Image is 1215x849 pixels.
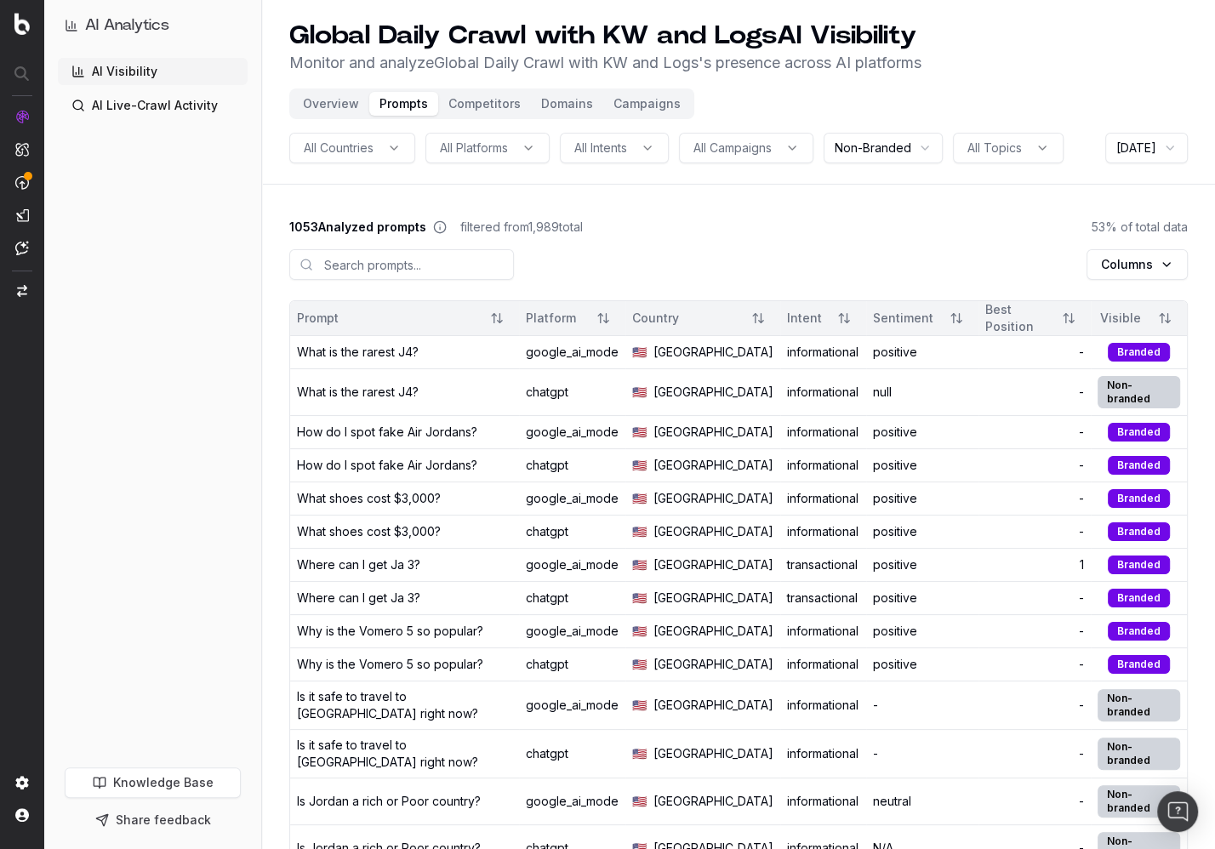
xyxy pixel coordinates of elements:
span: [GEOGRAPHIC_DATA] [653,745,773,762]
span: 🇺🇸 [632,623,647,640]
div: How do I spot fake Air Jordans? [297,457,477,474]
div: Intent [787,310,822,327]
div: Non-branded [1098,785,1180,818]
button: Prompts [369,92,438,116]
div: Is it safe to travel to [GEOGRAPHIC_DATA] right now? [297,737,512,771]
div: - [985,523,1084,540]
div: chatgpt [526,656,619,673]
div: chatgpt [526,745,619,762]
button: Share feedback [65,805,241,835]
div: - [985,384,1084,401]
span: [GEOGRAPHIC_DATA] [653,656,773,673]
img: Setting [15,776,29,789]
div: 1 [985,556,1084,573]
div: What shoes cost $3,000? [297,523,441,540]
span: [GEOGRAPHIC_DATA] [653,424,773,441]
div: - [985,623,1084,640]
img: Analytics [15,110,29,123]
span: 🇺🇸 [632,457,647,474]
img: Assist [15,241,29,255]
div: Branded [1108,556,1170,574]
div: - [985,697,1084,714]
div: informational [787,490,859,507]
span: 🇺🇸 [632,745,647,762]
div: informational [787,697,859,714]
div: positive [873,344,972,361]
h1: Global Daily Crawl with KW and Logs AI Visibility [289,20,921,51]
img: My account [15,808,29,822]
div: informational [787,793,859,810]
span: 🇺🇸 [632,697,647,714]
div: What shoes cost $3,000? [297,490,441,507]
a: Knowledge Base [65,767,241,798]
div: chatgpt [526,523,619,540]
div: google_ai_mode [526,556,619,573]
div: informational [787,424,859,441]
button: Sort [743,303,773,333]
span: [GEOGRAPHIC_DATA] [653,523,773,540]
button: AI Analytics [65,14,241,37]
span: 🇺🇸 [632,656,647,673]
div: Sentiment [873,310,934,327]
div: Branded [1108,489,1170,508]
button: Sort [829,303,859,333]
div: transactional [787,556,859,573]
div: Non-branded [1098,689,1180,721]
div: null [873,384,972,401]
div: transactional [787,590,859,607]
span: All Campaigns [693,140,772,157]
span: filtered from 1,989 total [460,219,583,236]
div: google_ai_mode [526,424,619,441]
div: Branded [1108,456,1170,475]
div: Branded [1108,343,1170,362]
button: Sort [482,303,512,333]
div: positive [873,424,972,441]
span: All Intents [574,140,627,157]
button: Competitors [438,92,531,116]
span: 🇺🇸 [632,384,647,401]
div: Platform [526,310,581,327]
span: 🇺🇸 [632,523,647,540]
div: Country [632,310,736,327]
div: - [985,656,1084,673]
div: Why is the Vomero 5 so popular? [297,623,483,640]
img: Studio [15,208,29,222]
button: Sort [1149,303,1180,333]
div: informational [787,656,859,673]
div: google_ai_mode [526,344,619,361]
div: - [985,344,1084,361]
div: What is the rarest J4? [297,384,419,401]
div: google_ai_mode [526,490,619,507]
div: positive [873,556,972,573]
span: 🇺🇸 [632,344,647,361]
button: Campaigns [603,92,691,116]
span: All Countries [304,140,374,157]
span: All Platforms [440,140,508,157]
div: Open Intercom Messenger [1157,791,1198,832]
div: Why is the Vomero 5 so popular? [297,656,483,673]
div: - [985,793,1084,810]
div: informational [787,344,859,361]
div: Branded [1108,589,1170,607]
span: [GEOGRAPHIC_DATA] [653,556,773,573]
span: [GEOGRAPHIC_DATA] [653,793,773,810]
span: All Topics [967,140,1022,157]
h1: AI Analytics [85,14,169,37]
div: positive [873,490,972,507]
div: Is it safe to travel to [GEOGRAPHIC_DATA] right now? [297,688,512,722]
span: 🇺🇸 [632,793,647,810]
div: google_ai_mode [526,793,619,810]
img: Activation [15,175,29,190]
div: chatgpt [526,384,619,401]
span: 🇺🇸 [632,490,647,507]
div: - [985,424,1084,441]
div: What is the rarest J4? [297,344,419,361]
div: informational [787,623,859,640]
span: [GEOGRAPHIC_DATA] [653,457,773,474]
div: google_ai_mode [526,697,619,714]
div: positive [873,457,972,474]
div: google_ai_mode [526,623,619,640]
div: - [873,697,972,714]
img: Switch project [17,285,27,297]
span: [GEOGRAPHIC_DATA] [653,384,773,401]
